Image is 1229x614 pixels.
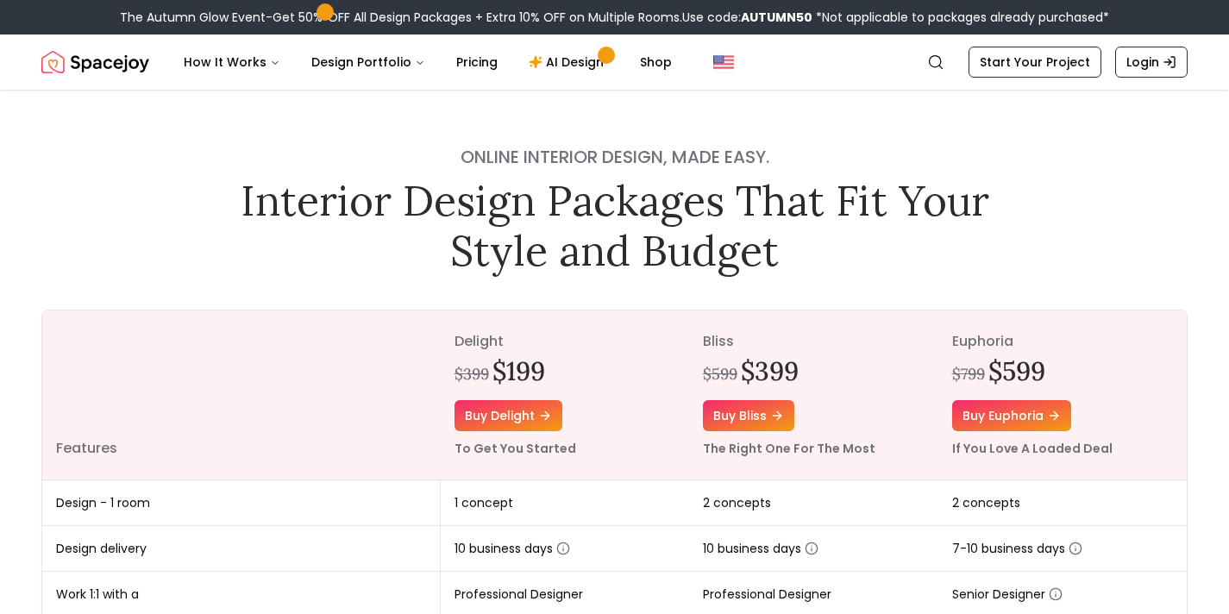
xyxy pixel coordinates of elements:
[492,355,545,386] h2: $199
[969,47,1101,78] a: Start Your Project
[229,145,1001,169] h4: Online interior design, made easy.
[455,400,562,431] a: Buy delight
[42,526,441,572] td: Design delivery
[42,310,441,480] th: Features
[229,176,1001,275] h1: Interior Design Packages That Fit Your Style and Budget
[515,45,623,79] a: AI Design
[298,45,439,79] button: Design Portfolio
[952,540,1082,557] span: 7-10 business days
[455,362,489,386] div: $399
[703,400,794,431] a: Buy bliss
[703,440,875,457] small: The Right One For The Most
[988,355,1045,386] h2: $599
[455,440,576,457] small: To Get You Started
[455,586,583,603] span: Professional Designer
[741,9,812,26] b: AUTUMN50
[713,52,734,72] img: United States
[812,9,1109,26] span: *Not applicable to packages already purchased*
[120,9,1109,26] div: The Autumn Glow Event-Get 50% OFF All Design Packages + Extra 10% OFF on Multiple Rooms.
[170,45,294,79] button: How It Works
[952,362,985,386] div: $799
[442,45,511,79] a: Pricing
[952,400,1071,431] a: Buy euphoria
[682,9,812,26] span: Use code:
[952,494,1020,511] span: 2 concepts
[455,540,570,557] span: 10 business days
[741,355,799,386] h2: $399
[952,586,1063,603] span: Senior Designer
[42,480,441,526] td: Design - 1 room
[41,45,149,79] img: Spacejoy Logo
[703,362,737,386] div: $599
[41,45,149,79] a: Spacejoy
[952,331,1174,352] p: euphoria
[703,540,818,557] span: 10 business days
[170,45,686,79] nav: Main
[703,494,771,511] span: 2 concepts
[703,331,924,352] p: bliss
[1115,47,1188,78] a: Login
[455,494,513,511] span: 1 concept
[626,45,686,79] a: Shop
[41,34,1188,90] nav: Global
[703,586,831,603] span: Professional Designer
[952,440,1113,457] small: If You Love A Loaded Deal
[455,331,675,352] p: delight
